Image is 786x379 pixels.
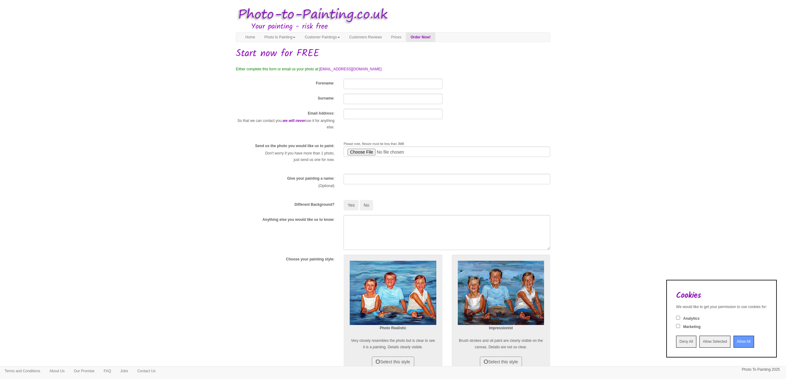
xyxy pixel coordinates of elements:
[255,143,335,149] label: Send us the photo you would like us to paint:
[360,200,373,210] button: No
[286,257,334,262] label: Choose your painting style:
[316,81,333,86] label: Forename
[350,338,436,350] p: Very closely resembles the photo but is clear to see it is a painting. Details clearly visible.
[236,67,319,71] span: Either complete this form or email us your photo at:
[458,338,544,350] p: Brush strokes and oil paint are clearly visible on the canvas. Details are not so clear.
[69,366,99,376] a: Our Promise
[676,304,767,310] div: We would like to get your permission to use cookies for:
[260,33,300,42] a: Photo to Painting
[241,33,260,42] a: Home
[251,23,550,31] h3: Your painting - risk free
[676,336,696,348] input: Deny All
[233,3,390,27] img: Photo to Painting
[458,325,544,331] p: Impressionist
[406,33,435,42] a: Order Now!
[236,150,334,163] p: Don't worry if you have more than 1 photo, just send us one for now.
[683,316,699,321] label: Analytics
[319,67,381,71] a: [EMAIL_ADDRESS][DOMAIN_NAME]
[458,261,544,325] img: Impressionist
[99,366,116,376] a: FAQ
[294,202,334,207] label: Different Background?
[372,357,414,367] button: Select this style
[300,33,344,42] a: Customer Paintings
[480,357,522,367] button: Select this style
[344,200,359,210] button: Yes
[350,325,436,331] p: Photo Realistic
[733,336,754,348] input: Allow All
[344,33,387,42] a: Customers Reviews
[344,142,404,146] span: Please note, filesize must be less than 3MB
[742,366,780,373] p: Photo To Painting 2025
[318,96,333,101] label: Surname
[350,261,436,325] img: Realism
[387,33,406,42] a: Prices
[683,324,701,330] label: Marketing
[676,291,767,300] h2: Cookies
[236,183,334,189] p: (Optional)
[699,336,730,348] input: Allow Selected
[116,366,133,376] a: Jobs
[231,79,339,88] div: :
[308,111,334,116] label: Email Address:
[283,119,305,123] em: we will never
[133,366,160,376] a: Contact Us
[236,48,550,59] h1: Start now for FREE
[45,366,69,376] a: About Us
[236,118,334,131] p: So that we can contact you, use it for anything else.
[263,217,335,222] label: Anything else you would like us to know:
[287,176,334,181] label: Give your painting a name:
[231,94,339,103] div: :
